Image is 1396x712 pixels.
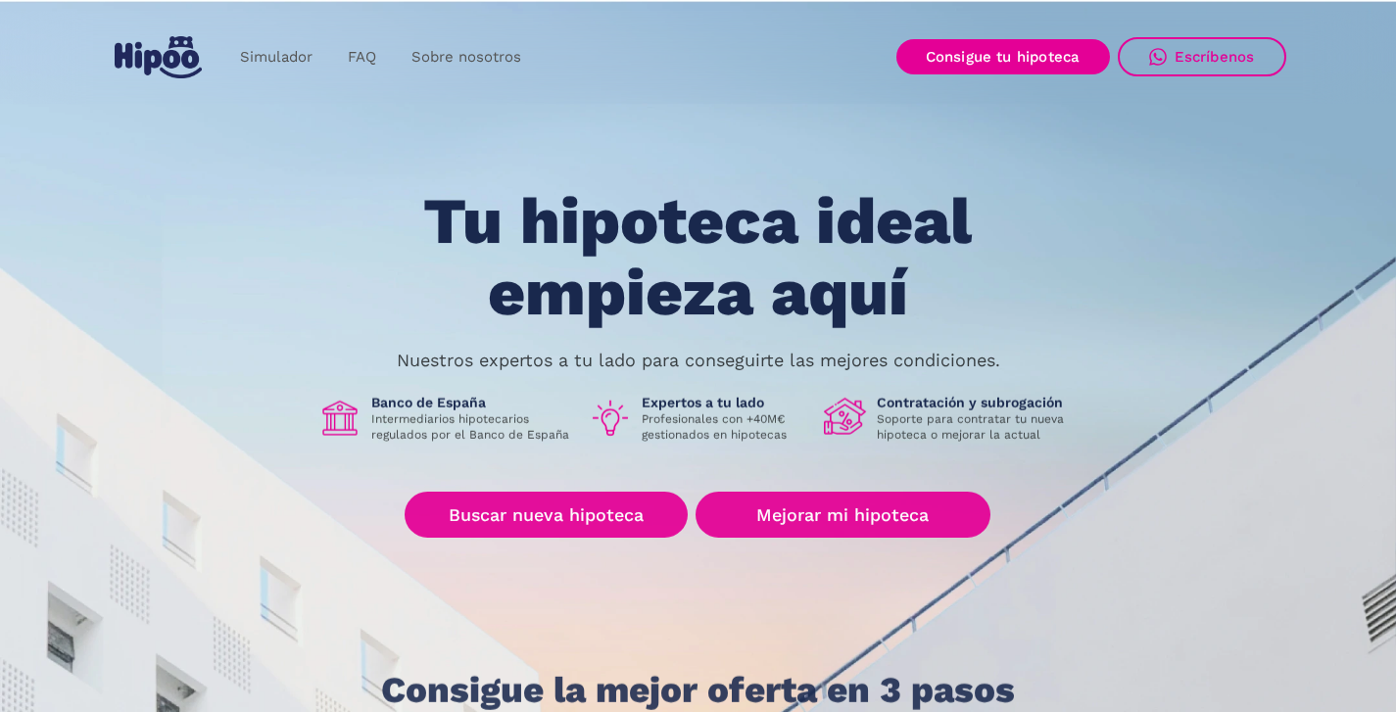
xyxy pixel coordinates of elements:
[696,492,990,538] a: Mejorar mi hipoteca
[222,38,330,76] a: Simulador
[877,411,1079,443] p: Soporte para contratar tu nueva hipoteca o mejorar la actual
[330,38,394,76] a: FAQ
[381,671,1015,710] h1: Consigue la mejor oferta en 3 pasos
[394,38,539,76] a: Sobre nosotros
[397,353,1000,368] p: Nuestros expertos a tu lado para conseguirte las mejores condiciones.
[1118,37,1286,76] a: Escríbenos
[642,394,808,411] h1: Expertos a tu lado
[877,394,1079,411] h1: Contratación y subrogación
[405,492,688,538] a: Buscar nueva hipoteca
[371,411,573,443] p: Intermediarios hipotecarios regulados por el Banco de España
[642,411,808,443] p: Profesionales con +40M€ gestionados en hipotecas
[326,186,1069,328] h1: Tu hipoteca ideal empieza aquí
[1175,48,1255,66] div: Escríbenos
[371,394,573,411] h1: Banco de España
[111,28,207,86] a: home
[896,39,1110,74] a: Consigue tu hipoteca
